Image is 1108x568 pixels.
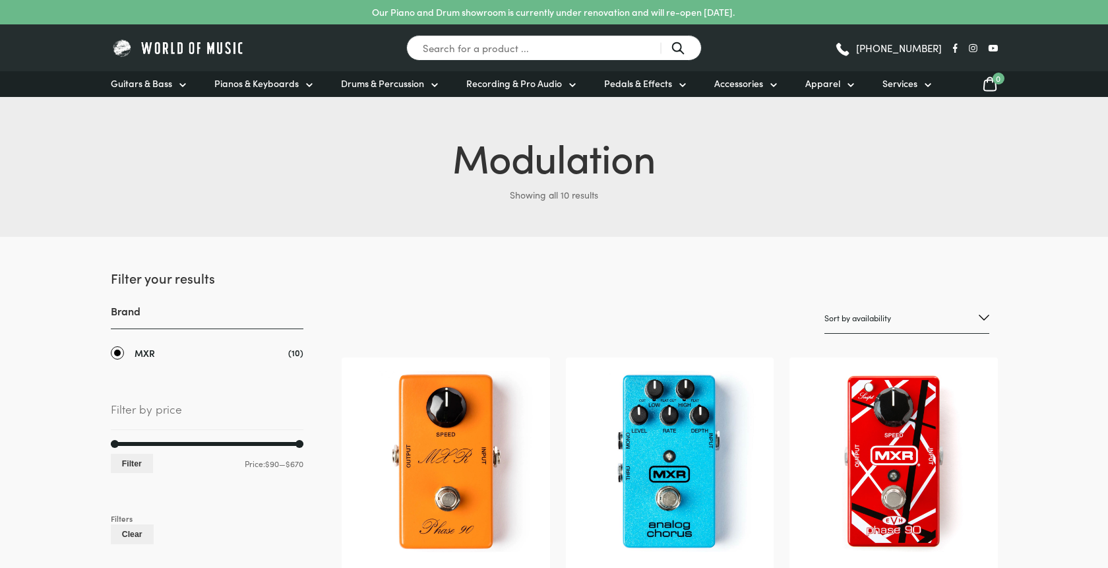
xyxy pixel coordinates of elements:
[341,77,424,90] span: Drums & Percussion
[111,346,303,361] a: MXR
[579,371,760,552] img: MXR Analog Chorus Pedal
[286,458,303,469] span: $670
[882,77,917,90] span: Services
[214,77,299,90] span: Pianos & Keyboards
[111,38,246,58] img: World of Music
[466,77,562,90] span: Recording & Pro Audio
[111,77,172,90] span: Guitars & Bass
[265,458,279,469] span: $90
[993,73,1004,84] span: 0
[111,400,303,430] span: Filter by price
[288,346,303,360] span: (10)
[135,346,155,361] span: MXR
[355,371,536,552] img: MXR '74 Vintage Phase 90
[111,184,998,205] p: Showing all 10 results
[111,303,303,361] div: Brand
[372,5,735,19] p: Our Piano and Drum showroom is currently under renovation and will re-open [DATE].
[805,77,840,90] span: Apparel
[803,371,984,552] img: MXR EVH Phase 90 Pedal
[856,43,942,53] span: [PHONE_NUMBER]
[824,303,989,334] select: Shop order
[406,35,702,61] input: Search for a product ...
[111,513,303,525] div: Filters
[111,129,998,184] h1: Modulation
[604,77,672,90] span: Pedals & Effects
[111,303,303,329] h3: Brand
[834,38,942,58] a: [PHONE_NUMBER]
[917,423,1108,568] iframe: Chat with our support team
[714,77,763,90] span: Accessories
[111,454,154,473] button: Filter
[111,268,303,287] h2: Filter your results
[111,524,154,544] button: Clear
[111,454,303,473] div: Price: —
